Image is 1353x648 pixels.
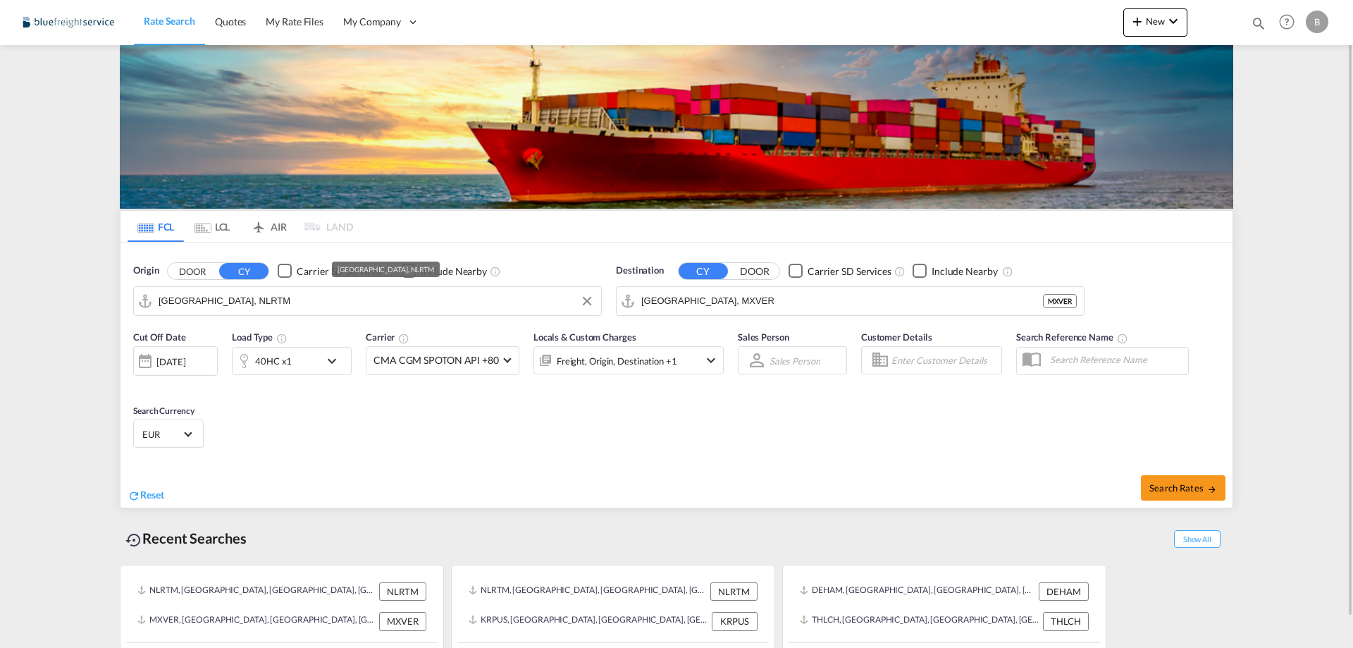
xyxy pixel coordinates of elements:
[133,346,218,376] div: [DATE]
[1165,13,1182,30] md-icon: icon-chevron-down
[1251,16,1266,37] div: icon-magnify
[402,264,487,279] md-checkbox: Checkbox No Ink
[1129,13,1146,30] md-icon: icon-plus 400-fg
[1129,16,1182,27] span: New
[1039,582,1089,601] div: DEHAM
[768,350,822,371] md-select: Sales Person
[679,263,728,279] button: CY
[137,612,376,630] div: MXVER, Veracruz, Mexico, Mexico & Central America, Americas
[219,263,268,279] button: CY
[490,266,501,277] md-icon: Unchecked: Ignores neighbouring ports when fetching rates.Checked : Includes neighbouring ports w...
[1043,294,1077,308] div: MXVER
[861,331,932,343] span: Customer Details
[469,612,708,630] div: KRPUS, Busan, Korea, Republic of, Greater China & Far East Asia, Asia Pacific
[710,582,758,601] div: NLRTM
[421,264,487,279] div: Include Nearby
[1123,8,1187,37] button: icon-plus 400-fgNewicon-chevron-down
[616,264,664,278] span: Destination
[891,350,997,371] input: Enter Customer Details
[373,353,499,367] span: CMA CGM SPOTON API +80
[1207,484,1217,494] md-icon: icon-arrow-right
[128,489,140,502] md-icon: icon-refresh
[1002,266,1013,277] md-icon: Unchecked: Ignores neighbouring ports when fetching rates.Checked : Includes neighbouring ports w...
[133,331,186,343] span: Cut Off Date
[137,582,376,601] div: NLRTM, Rotterdam, Netherlands, Western Europe, Europe
[557,351,677,371] div: Freight Origin Destination Factory Stuffing
[738,331,789,343] span: Sales Person
[576,291,598,312] button: Clear Input
[141,424,196,444] md-select: Select Currency: € EUREuro
[121,243,1232,508] div: Origin DOOR CY Checkbox No InkUnchecked: Search for CY (Container Yard) services for all selected...
[379,582,426,601] div: NLRTM
[1174,530,1221,548] span: Show All
[366,331,409,343] span: Carrier
[1275,10,1306,35] div: Help
[140,489,164,501] span: Reset
[133,264,159,278] span: Origin
[1306,11,1328,33] div: B
[894,266,906,277] md-icon: Unchecked: Search for CY (Container Yard) services for all selected carriers.Checked : Search for...
[533,346,724,374] div: Freight Origin Destination Factory Stuffingicon-chevron-down
[323,353,347,369] md-icon: icon-chevron-down
[266,16,323,27] span: My Rate Files
[800,582,1035,601] div: DEHAM, Hamburg, Germany, Western Europe, Europe
[255,351,292,371] div: 40HC x1
[120,45,1233,209] img: LCL+%26+FCL+BACKGROUND.png
[159,291,594,312] input: Search by Port
[184,211,240,242] md-tab-item: LCL
[133,405,194,416] span: Search Currency
[168,263,217,279] button: DOOR
[1117,333,1128,344] md-icon: Your search will be saved by the below given name
[215,16,246,27] span: Quotes
[800,612,1039,630] div: THLCH, Laem Chabang, Thailand, South East Asia, Asia Pacific
[469,582,707,601] div: NLRTM, Rotterdam, Netherlands, Western Europe, Europe
[533,331,636,343] span: Locals & Custom Charges
[250,219,267,229] md-icon: icon-airplane
[21,6,116,38] img: 9097ab40c0d911ee81d80fb7ec8da167.JPG
[128,211,184,242] md-tab-item: FCL
[398,333,409,344] md-icon: The selected Trucker/Carrierwill be displayed in the rate results If the rates are from another f...
[617,287,1084,315] md-input-container: Veracruz, MXVER
[703,352,719,369] md-icon: icon-chevron-down
[120,522,252,554] div: Recent Searches
[1043,612,1089,630] div: THLCH
[133,374,144,393] md-datepicker: Select
[1141,475,1225,501] button: Search Ratesicon-arrow-right
[343,15,401,29] span: My Company
[913,264,998,279] md-checkbox: Checkbox No Ink
[278,264,381,279] md-checkbox: Checkbox No Ink
[808,264,891,279] div: Carrier SD Services
[128,488,164,503] div: icon-refreshReset
[156,355,185,368] div: [DATE]
[932,264,998,279] div: Include Nearby
[1016,331,1128,343] span: Search Reference Name
[379,612,426,630] div: MXVER
[128,211,353,242] md-pagination-wrapper: Use the left and right arrow keys to navigate between tabs
[712,612,758,630] div: KRPUS
[276,333,288,344] md-icon: icon-information-outline
[730,263,779,279] button: DOOR
[338,262,434,277] div: [GEOGRAPHIC_DATA], NLRTM
[1251,16,1266,31] md-icon: icon-magnify
[1275,10,1299,34] span: Help
[142,428,182,441] span: EUR
[297,264,381,279] div: Carrier SD Services
[1043,349,1188,370] input: Search Reference Name
[125,532,142,549] md-icon: icon-backup-restore
[641,291,1043,312] input: Search by Port
[240,211,297,242] md-tab-item: AIR
[144,15,195,27] span: Rate Search
[1149,482,1217,494] span: Search Rates
[232,331,288,343] span: Load Type
[789,264,891,279] md-checkbox: Checkbox No Ink
[134,287,601,315] md-input-container: Rotterdam, NLRTM
[232,347,352,375] div: 40HC x1icon-chevron-down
